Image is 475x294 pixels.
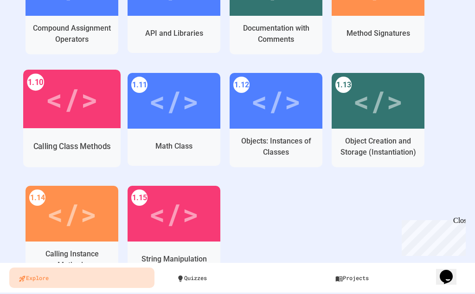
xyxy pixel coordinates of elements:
iframe: chat widget [398,216,466,256]
div: 1.15 [131,189,148,206]
iframe: chat widget [436,257,466,285]
a: Quizzes [167,268,313,288]
div: String Manipulation [141,254,207,265]
div: Object Creation and Storage (Instantiation) [339,136,417,158]
div: 1.14 [29,189,45,206]
div: </> [149,80,199,122]
div: 1.13 [335,77,352,93]
div: Calling Instance Methods [32,248,111,271]
div: </> [149,193,199,235]
div: Math Class [155,141,193,152]
div: Chat with us now!Close [4,4,64,59]
div: </> [45,77,98,121]
div: </> [251,80,301,122]
div: Documentation with Comments [237,23,315,45]
div: Method Signatures [347,28,410,39]
div: 1.10 [27,74,44,91]
div: Compound Assignment Operators [32,23,111,45]
a: Projects [326,268,471,288]
div: API and Libraries [145,28,203,39]
a: Explore [9,268,154,288]
div: </> [47,193,97,235]
div: Calling Class Methods [33,141,111,152]
div: </> [353,80,403,122]
div: 1.12 [233,77,250,93]
div: 1.11 [131,77,148,93]
div: Objects: Instances of Classes [237,136,315,158]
